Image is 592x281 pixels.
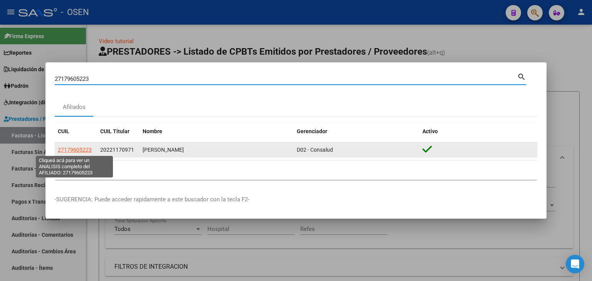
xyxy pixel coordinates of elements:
[419,123,537,140] datatable-header-cell: Activo
[58,128,69,134] span: CUIL
[566,255,584,273] div: Open Intercom Messenger
[143,128,162,134] span: Nombre
[55,123,97,140] datatable-header-cell: CUIL
[297,128,327,134] span: Gerenciador
[100,147,134,153] span: 20221170971
[422,128,438,134] span: Activo
[97,123,140,140] datatable-header-cell: CUIL Titular
[100,128,129,134] span: CUIL Titular
[143,146,291,154] div: [PERSON_NAME]
[517,72,526,81] mat-icon: search
[55,195,537,204] p: -SUGERENCIA: Puede acceder rapidamente a este buscador con la tecla F2-
[58,147,92,153] span: 27179605223
[55,161,537,180] div: 1 total
[140,123,294,140] datatable-header-cell: Nombre
[294,123,419,140] datatable-header-cell: Gerenciador
[297,147,333,153] span: D02 - Consalud
[63,103,86,112] div: Afiliados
